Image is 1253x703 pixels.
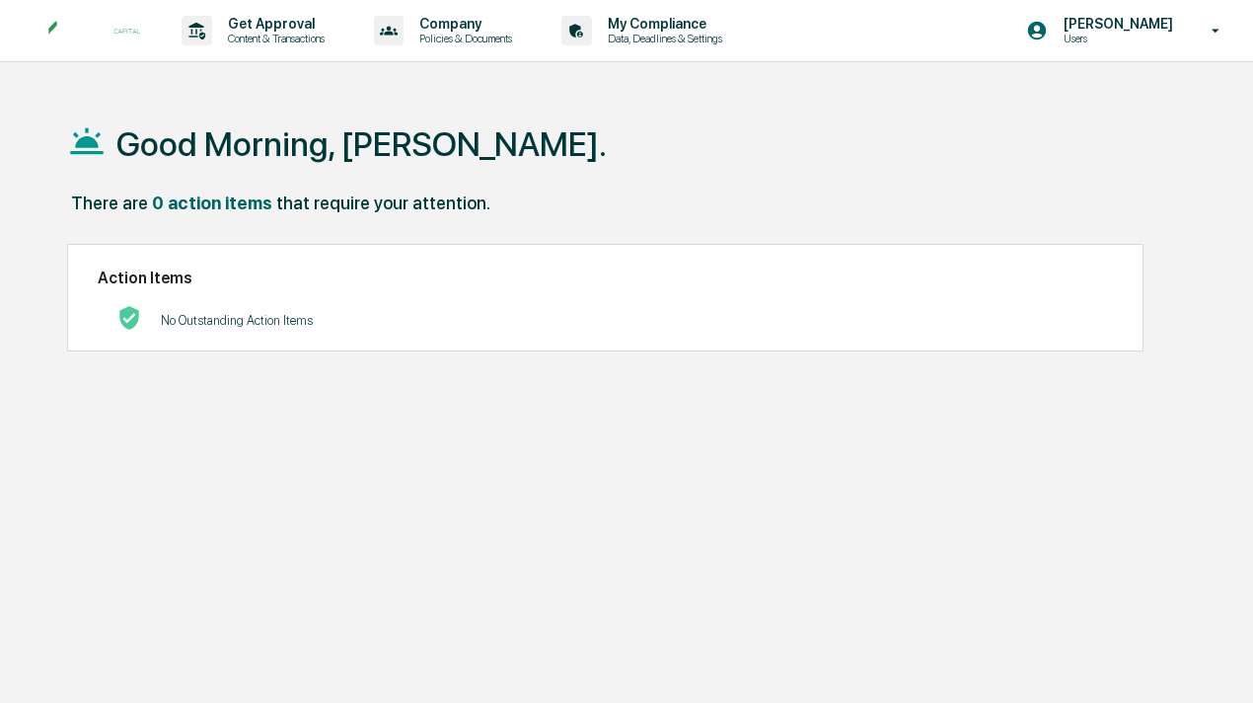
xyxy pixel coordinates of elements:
h1: Good Morning, [PERSON_NAME]. [116,124,607,164]
p: Policies & Documents [404,32,522,45]
p: My Compliance [592,16,732,32]
p: Get Approval [212,16,334,32]
img: No Actions logo [117,306,141,330]
div: There are [71,193,148,213]
div: that require your attention. [276,193,490,213]
p: [PERSON_NAME] [1048,16,1183,32]
p: Data, Deadlines & Settings [592,32,732,45]
p: Users [1048,32,1183,45]
img: logo [47,20,142,41]
p: Content & Transactions [212,32,334,45]
p: Company [404,16,522,32]
div: 0 action items [152,193,272,213]
p: No Outstanding Action Items [161,313,313,328]
h2: Action Items [98,269,1113,287]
